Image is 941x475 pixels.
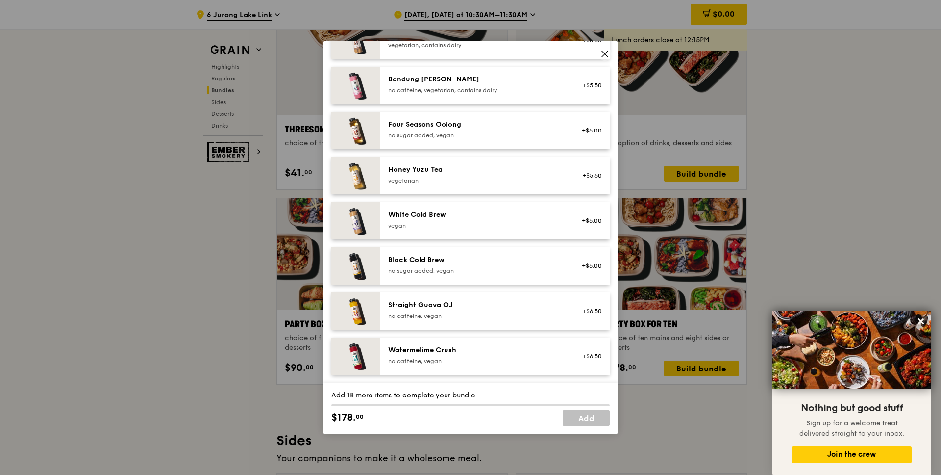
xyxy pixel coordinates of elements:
[388,75,564,84] div: Bandung [PERSON_NAME]
[388,255,564,265] div: Black Cold Brew
[388,132,564,139] div: no sugar added, vegan
[388,120,564,130] div: Four Seasons Oolong
[801,402,903,414] span: Nothing but good stuff
[331,112,380,149] img: daily_normal_HORZ-four-seasons-oolong.jpg
[388,41,564,49] div: vegetarian, contains dairy
[331,338,380,375] img: daily_normal_HORZ-watermelime-crush.jpg
[388,165,564,175] div: Honey Yuzu Tea
[576,262,602,270] div: +$6.00
[792,446,912,463] button: Join the crew
[576,81,602,89] div: +$5.50
[799,419,904,438] span: Sign up for a welcome treat delivered straight to your inbox.
[576,307,602,315] div: +$6.50
[331,67,380,104] img: daily_normal_HORZ-bandung-gao.jpg
[772,311,931,389] img: DSC07876-Edit02-Large.jpeg
[331,157,380,194] img: daily_normal_honey-yuzu-tea.jpg
[331,247,380,285] img: daily_normal_HORZ-black-cold-brew.jpg
[388,357,564,365] div: no caffeine, vegan
[331,202,380,239] img: daily_normal_HORZ-white-cold-brew.jpg
[331,292,380,330] img: daily_normal_HORZ-straight-guava-OJ.jpg
[388,177,564,185] div: vegetarian
[388,267,564,275] div: no sugar added, vegan
[576,172,602,180] div: +$5.50
[388,86,564,94] div: no caffeine, vegetarian, contains dairy
[356,413,364,421] span: 00
[576,352,602,360] div: +$6.50
[913,314,929,329] button: Close
[388,222,564,230] div: vegan
[388,345,564,355] div: Watermelime Crush
[563,410,610,426] a: Add
[388,300,564,310] div: Straight Guava OJ
[576,217,602,225] div: +$6.00
[331,391,610,400] div: Add 18 more items to complete your bundle
[331,410,356,425] span: $178.
[576,127,602,134] div: +$5.00
[388,312,564,320] div: no caffeine, vegan
[388,210,564,220] div: White Cold Brew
